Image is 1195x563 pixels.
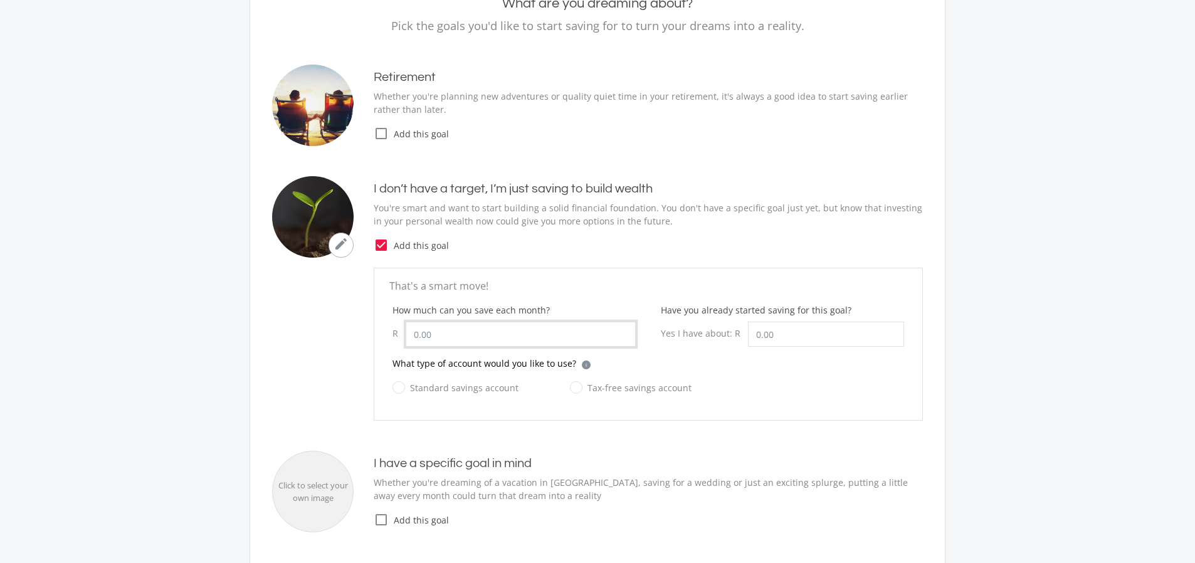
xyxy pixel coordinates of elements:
h4: Retirement [374,70,923,85]
p: Pick the goals you'd like to start saving for to turn your dreams into a reality. [272,17,923,34]
p: Whether you're dreaming of a vacation in [GEOGRAPHIC_DATA], saving for a wedding or just an excit... [374,476,923,502]
p: You're smart and want to start building a solid financial foundation. You don't have a specific g... [374,201,923,228]
i: check_box_outline_blank [374,512,389,527]
span: Add this goal [389,239,923,252]
input: 0.00 [406,322,636,347]
div: Click to select your own image [273,480,353,504]
i: check_box [374,238,389,253]
div: Yes I have about: R [661,322,748,345]
p: What type of account would you like to use? [392,357,576,370]
h4: I don’t have a target, I’m just saving to build wealth [374,181,923,196]
i: mode_edit [334,236,349,251]
i: check_box_outline_blank [374,126,389,141]
p: Whether you're planning new adventures or quality quiet time in your retirement, it's always a go... [374,90,923,116]
span: Add this goal [389,513,923,527]
label: Have you already started saving for this goal? [661,303,851,317]
div: i [582,360,591,369]
button: mode_edit [329,233,354,258]
label: Tax-free savings account [570,380,692,396]
p: That's a smart move! [389,278,907,293]
div: R [392,322,406,345]
label: Standard savings account [392,380,519,396]
h4: I have a specific goal in mind [374,456,923,471]
input: 0.00 [748,322,904,347]
label: How much can you save each month? [392,303,550,317]
span: Add this goal [389,127,923,140]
